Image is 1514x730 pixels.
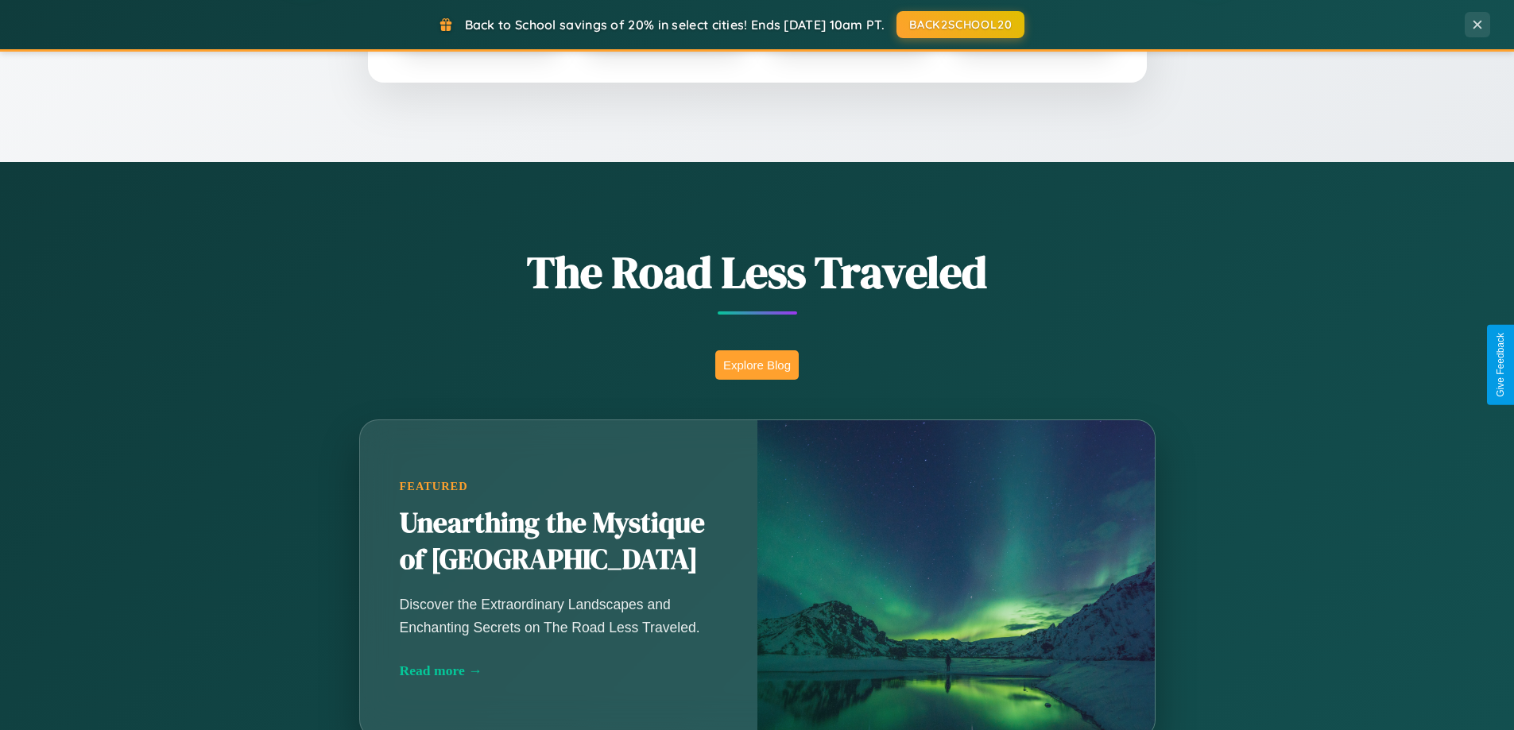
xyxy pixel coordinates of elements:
[465,17,885,33] span: Back to School savings of 20% in select cities! Ends [DATE] 10am PT.
[896,11,1024,38] button: BACK2SCHOOL20
[400,480,718,493] div: Featured
[400,505,718,578] h2: Unearthing the Mystique of [GEOGRAPHIC_DATA]
[400,593,718,638] p: Discover the Extraordinary Landscapes and Enchanting Secrets on The Road Less Traveled.
[400,662,718,679] div: Read more →
[281,241,1234,303] h1: The Road Less Traveled
[715,350,799,380] button: Explore Blog
[1495,333,1506,397] div: Give Feedback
